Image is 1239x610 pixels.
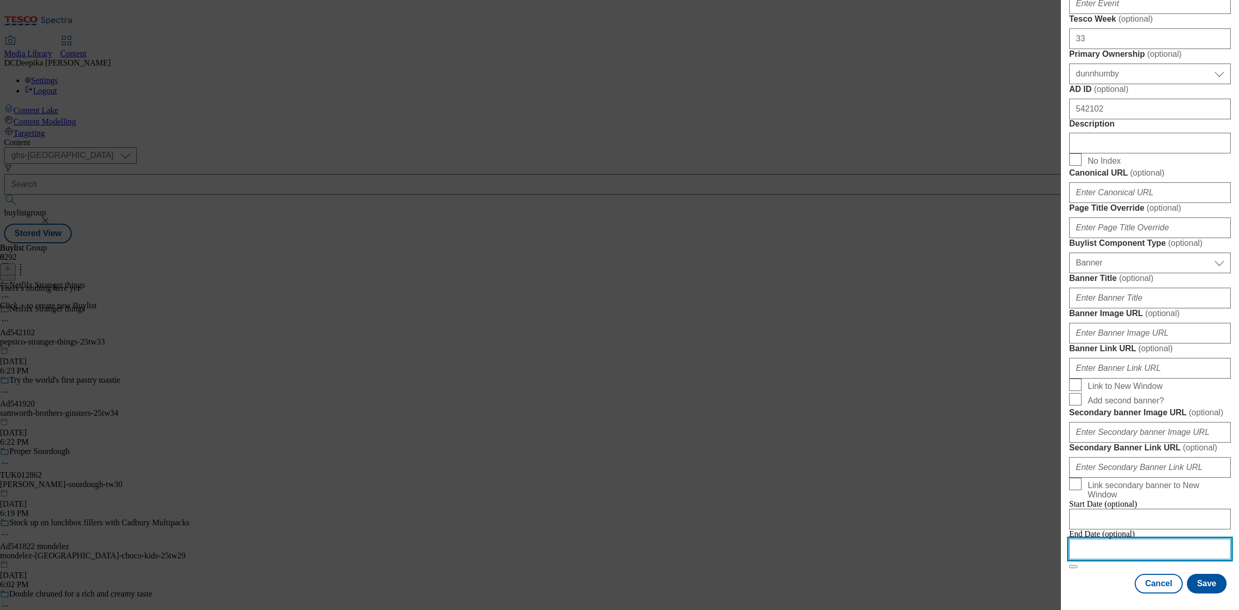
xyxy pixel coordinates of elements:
[1069,343,1231,354] label: Banner Link URL
[1069,308,1231,319] label: Banner Image URL
[1069,84,1231,95] label: AD ID
[1147,204,1181,212] span: ( optional )
[1069,288,1231,308] input: Enter Banner Title
[1069,203,1231,213] label: Page Title Override
[1147,50,1182,58] span: ( optional )
[1069,182,1231,203] input: Enter Canonical URL
[1094,85,1129,93] span: ( optional )
[1069,443,1231,453] label: Secondary Banner Link URL
[1138,344,1173,353] span: ( optional )
[1183,443,1217,452] span: ( optional )
[1119,274,1154,283] span: ( optional )
[1069,273,1231,284] label: Banner Title
[1069,539,1231,559] input: Enter Date
[1069,28,1231,49] input: Enter Tesco Week
[1168,239,1203,247] span: ( optional )
[1145,309,1180,318] span: ( optional )
[1069,238,1231,248] label: Buylist Component Type
[1088,157,1121,166] span: No Index
[1189,408,1224,417] span: ( optional )
[1088,396,1164,405] span: Add second banner?
[1069,323,1231,343] input: Enter Banner Image URL
[1088,382,1163,391] span: Link to New Window
[1069,119,1231,129] label: Description
[1069,408,1231,418] label: Secondary banner Image URL
[1069,133,1231,153] input: Enter Description
[1069,499,1137,508] span: Start Date (optional)
[1069,14,1231,24] label: Tesco Week
[1069,217,1231,238] input: Enter Page Title Override
[1069,422,1231,443] input: Enter Secondary banner Image URL
[1069,49,1231,59] label: Primary Ownership
[1187,574,1227,593] button: Save
[1130,168,1165,177] span: ( optional )
[1069,99,1231,119] input: Enter AD ID
[1135,574,1182,593] button: Cancel
[1069,457,1231,478] input: Enter Secondary Banner Link URL
[1088,481,1227,499] span: Link secondary banner to New Window
[1118,14,1153,23] span: ( optional )
[1069,168,1231,178] label: Canonical URL
[1069,509,1231,529] input: Enter Date
[1069,529,1135,538] span: End Date (optional)
[1069,358,1231,379] input: Enter Banner Link URL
